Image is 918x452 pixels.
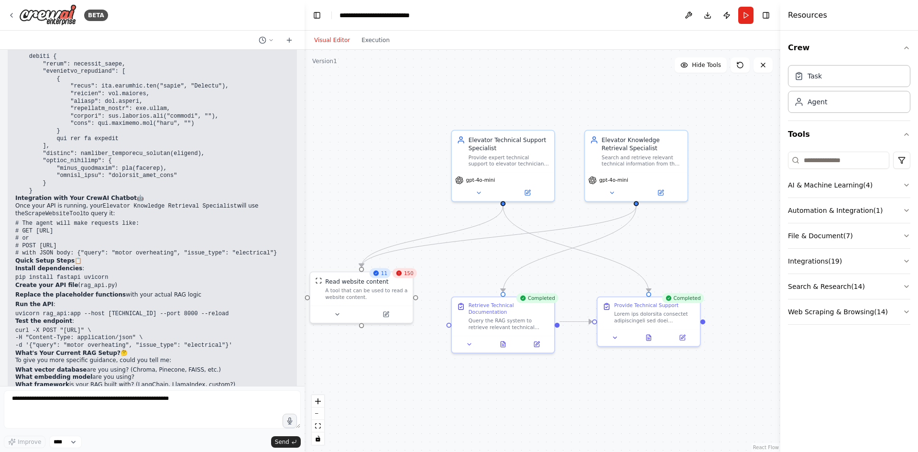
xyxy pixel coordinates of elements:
span: Hide Tools [692,61,721,69]
div: Query the RAG system to retrieve relevant technical documentation for the technician's query: "{t... [469,317,549,331]
code: Elevator Knowledge Retrieval Specialist [103,203,237,209]
code: # The agent will make requests like: # GET [URL] # or # POST [URL] # with JSON body: {"query": "m... [15,220,277,256]
g: Edge from f8dbe8df-be6e-4779-8d3f-85ac86a6da1a to 87fafb57-2267-41dd-a7af-9b67f8a09789 [559,318,592,326]
strong: What embedding model [15,374,92,380]
strong: Create your API file [15,282,78,288]
div: Retrieve Technical Documentation [469,302,549,316]
button: Search & Research(14) [788,274,910,299]
strong: What vector database [15,366,87,373]
button: Open in side panel [522,339,551,349]
button: Web Scraping & Browsing(14) [788,299,910,324]
g: Edge from d987b033-995b-411a-9650-ed0e896129e0 to c782a038-5fc4-4f05-8566-064b6ddeec17 [357,206,507,267]
div: Elevator Knowledge Retrieval Specialist [601,136,682,153]
g: Edge from 1a82bbc4-f391-4c5f-8578-7cdad28e6fc1 to c782a038-5fc4-4f05-8566-064b6ddeec17 [357,206,640,267]
g: Edge from 1a82bbc4-f391-4c5f-8578-7cdad28e6fc1 to f8dbe8df-be6e-4779-8d3f-85ac86a6da1a [499,206,640,292]
div: Elevator Technical Support SpecialistProvide expert technical support to elevator technicians by ... [451,130,555,202]
button: View output [631,333,667,343]
strong: Run the API [15,301,54,308]
button: Visual Editor [308,34,356,46]
button: AI & Machine Learning(4) [788,173,910,198]
div: Version 1 [312,57,337,65]
strong: Test the endpoint [15,318,72,324]
button: Crew [788,34,910,61]
div: Completed [662,293,704,303]
button: toggle interactivity [312,432,324,445]
button: Tools [788,121,910,148]
strong: Integration with Your CrewAI Chatbot [15,195,137,201]
li: is your RAG built with? (LangChain, LlamaIndex, custom?) [15,381,289,389]
div: Crew [788,61,910,121]
div: BETA [84,10,108,21]
code: curl -X POST "[URL]" \ -H "Content-Type: application/json" \ -d '{"query": "motor overheating", "... [15,327,232,349]
button: Start a new chat [282,34,297,46]
div: Completed [516,293,558,303]
div: Lorem ips dolorsita consectet adipiscingeli sed doei temporinc, utlabor etd magnaali enimadmini'v... [614,310,695,324]
button: Hide right sidebar [759,9,773,22]
button: Open in side panel [504,188,551,198]
p: To give you more specific guidance, could you tell me: [15,357,289,364]
p: with your actual RAG logic [15,291,289,299]
nav: breadcrumb [339,11,432,20]
div: CompletedRetrieve Technical DocumentationQuery the RAG system to retrieve relevant technical docu... [451,297,555,353]
strong: What framework [15,381,69,388]
h2: 🤔 [15,350,289,357]
button: Execution [356,34,395,46]
img: Logo [19,4,76,26]
button: Hide left sidebar [310,9,324,22]
button: View output [485,339,521,349]
strong: Install dependencies [15,265,82,272]
code: rag_api.py [80,282,115,289]
button: Switch to previous chat [255,34,278,46]
img: ScrapeWebsiteTool [315,277,322,284]
g: Edge from d987b033-995b-411a-9650-ed0e896129e0 to 87fafb57-2267-41dd-a7af-9b67f8a09789 [499,206,653,292]
p: : [15,301,289,309]
li: are you using? (Chroma, Pinecone, FAISS, etc.) [15,366,289,374]
p: Once your API is running, your will use the to query it: [15,202,289,218]
button: Integrations(19) [788,249,910,274]
strong: Quick Setup Steps [15,257,75,264]
h4: Resources [788,10,827,21]
div: CompletedProvide Technical SupportLorem ips dolorsita consectet adipiscingeli sed doei temporinc,... [597,297,701,347]
span: gpt-4o-mini [599,177,628,184]
button: File & Document(7) [788,223,910,248]
p: : [15,265,289,273]
strong: What's Your Current RAG Setup? [15,350,120,356]
button: Automation & Integration(1) [788,198,910,223]
button: Click to speak your automation idea [283,414,297,428]
a: React Flow attribution [753,445,779,450]
button: zoom in [312,395,324,408]
code: uvicorn rag_api:app --host [TECHNICAL_ID] --port 8000 --reload [15,310,229,317]
span: 150 [404,270,414,276]
div: Agent [808,97,827,107]
button: zoom out [312,408,324,420]
button: Open in side panel [668,333,697,343]
div: Elevator Technical Support Specialist [469,136,549,153]
button: fit view [312,420,324,432]
button: Improve [4,436,45,448]
code: ScrapeWebsiteTool [25,210,83,217]
strong: Replace the placeholder functions [15,291,126,298]
p: ( ) [15,282,289,290]
div: Elevator Knowledge Retrieval SpecialistSearch and retrieve relevant technical information from th... [584,130,688,202]
button: Hide Tools [675,57,727,73]
div: Search and retrieve relevant technical information from the elevator documentation database using... [601,154,682,167]
p: : [15,318,289,325]
div: A tool that can be used to read a website content. [325,287,407,301]
h2: 📋 [15,257,289,265]
span: Improve [18,438,41,446]
div: 11150ScrapeWebsiteToolRead website contentA tool that can be used to read a website content. [309,272,414,324]
div: Provide Technical Support [614,302,678,309]
div: Provide expert technical support to elevator technicians by analyzing their problems, retrieving ... [469,154,549,167]
div: Tools [788,148,910,332]
button: Send [271,436,301,448]
button: Open in side panel [362,309,409,320]
div: Read website content [325,277,388,286]
h2: 🤖 [15,195,289,202]
div: React Flow controls [312,395,324,445]
span: gpt-4o-mini [466,177,495,184]
div: Task [808,71,822,81]
span: 11 [381,270,387,276]
code: pip install fastapi uvicorn [15,274,108,281]
button: Open in side panel [637,188,684,198]
span: Send [275,438,289,446]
